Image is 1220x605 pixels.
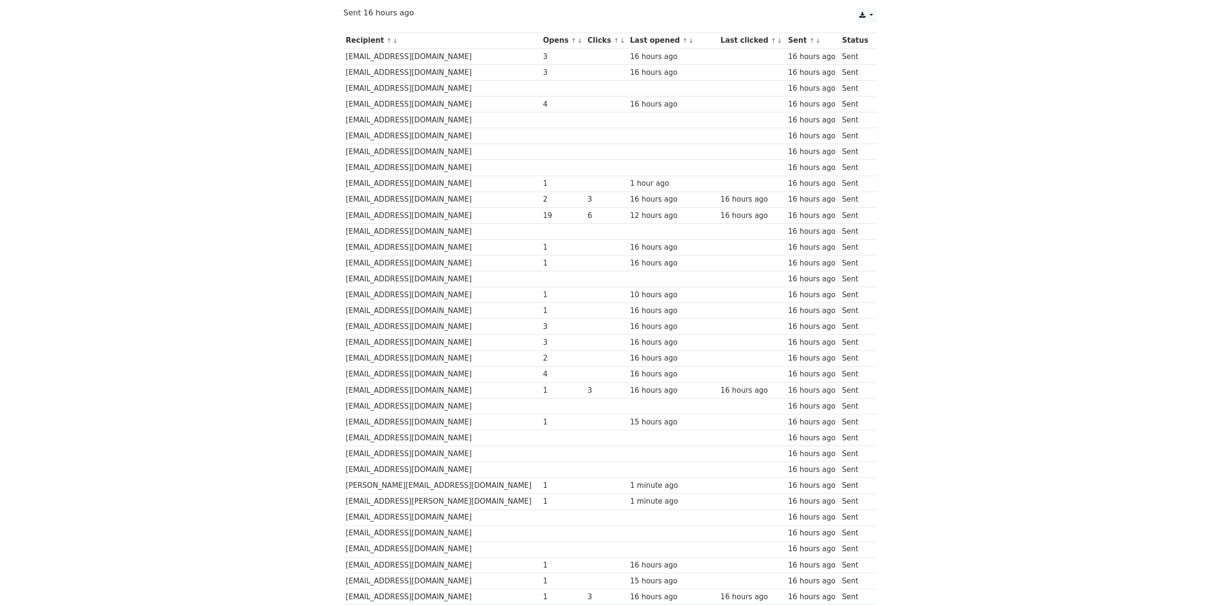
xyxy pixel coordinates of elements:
div: 1 [543,480,583,491]
div: 聊天小工具 [1172,559,1220,605]
td: Sent [840,255,872,271]
td: [EMAIL_ADDRESS][DOMAIN_NAME] [343,144,541,160]
a: ↑ [771,37,776,44]
td: Sent [840,176,872,192]
div: 1 [543,496,583,507]
div: 16 hours ago [788,576,838,587]
a: ↑ [614,37,619,44]
td: Sent [840,128,872,144]
td: [EMAIL_ADDRESS][DOMAIN_NAME] [343,239,541,255]
td: [EMAIL_ADDRESS][DOMAIN_NAME] [343,351,541,366]
div: 3 [543,321,583,332]
td: [EMAIL_ADDRESS][DOMAIN_NAME] [343,223,541,239]
div: 16 hours ago [788,544,838,555]
th: Last clicked [718,33,786,48]
td: [EMAIL_ADDRESS][DOMAIN_NAME] [343,430,541,446]
td: Sent [840,366,872,382]
td: Sent [840,80,872,96]
div: 16 hours ago [630,353,716,364]
td: Sent [840,335,872,351]
div: 1 [543,417,583,428]
td: Sent [840,541,872,557]
div: 1 [543,385,583,396]
td: [EMAIL_ADDRESS][DOMAIN_NAME] [343,80,541,96]
div: 16 hours ago [630,194,716,205]
div: 16 hours ago [788,258,838,269]
td: Sent [840,462,872,478]
a: ↓ [689,37,694,44]
div: 3 [543,337,583,348]
td: Sent [840,382,872,398]
div: 3 [587,194,625,205]
td: Sent [840,319,872,335]
td: Sent [840,589,872,605]
td: [EMAIL_ADDRESS][DOMAIN_NAME] [343,97,541,112]
th: Sent [786,33,840,48]
div: 16 hours ago [720,592,783,603]
div: 16 hours ago [630,369,716,380]
div: 16 hours ago [788,226,838,237]
a: ↑ [387,37,392,44]
td: Sent [840,398,872,414]
td: Sent [840,525,872,541]
div: 4 [543,369,583,380]
td: Sent [840,573,872,589]
td: Sent [840,48,872,64]
a: ↓ [392,37,398,44]
td: [PERSON_NAME][EMAIL_ADDRESS][DOMAIN_NAME] [343,478,541,494]
td: [EMAIL_ADDRESS][DOMAIN_NAME] [343,414,541,430]
div: 16 hours ago [788,401,838,412]
a: ↓ [816,37,821,44]
td: Sent [840,160,872,176]
div: 2 [543,194,583,205]
div: 6 [587,210,625,221]
div: 16 hours ago [788,512,838,523]
div: 1 [543,576,583,587]
td: [EMAIL_ADDRESS][DOMAIN_NAME] [343,525,541,541]
td: Sent [840,414,872,430]
td: Sent [840,351,872,366]
div: 16 hours ago [788,99,838,110]
th: Status [840,33,872,48]
div: 3 [543,67,583,78]
a: ↑ [683,37,688,44]
td: [EMAIL_ADDRESS][DOMAIN_NAME] [343,366,541,382]
div: 3 [543,51,583,62]
div: 16 hours ago [788,51,838,62]
div: 16 hours ago [788,321,838,332]
div: 16 hours ago [788,464,838,475]
td: Sent [840,64,872,80]
div: 16 hours ago [788,274,838,285]
div: 16 hours ago [788,83,838,94]
td: Sent [840,192,872,207]
div: 16 hours ago [788,242,838,253]
div: 16 hours ago [788,210,838,221]
a: ↓ [777,37,782,44]
td: [EMAIL_ADDRESS][DOMAIN_NAME] [343,287,541,303]
div: 1 [543,592,583,603]
div: 1 [543,305,583,316]
div: 16 hours ago [788,194,838,205]
div: 2 [543,353,583,364]
div: 16 hours ago [630,385,716,396]
div: 16 hours ago [788,480,838,491]
td: Sent [840,494,872,509]
div: 16 hours ago [720,385,783,396]
p: Sent 16 hours ago [343,8,877,18]
td: Sent [840,271,872,287]
div: 10 hours ago [630,290,716,301]
td: [EMAIL_ADDRESS][DOMAIN_NAME] [343,509,541,525]
td: Sent [840,557,872,573]
div: 16 hours ago [630,321,716,332]
div: 12 hours ago [630,210,716,221]
div: 16 hours ago [788,337,838,348]
th: Clicks [586,33,628,48]
div: 16 hours ago [788,448,838,460]
td: [EMAIL_ADDRESS][DOMAIN_NAME] [343,541,541,557]
td: [EMAIL_ADDRESS][DOMAIN_NAME] [343,48,541,64]
td: [EMAIL_ADDRESS][DOMAIN_NAME] [343,271,541,287]
a: ↓ [577,37,583,44]
td: Sent [840,478,872,494]
div: 3 [587,592,625,603]
div: 1 minute ago [630,496,716,507]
